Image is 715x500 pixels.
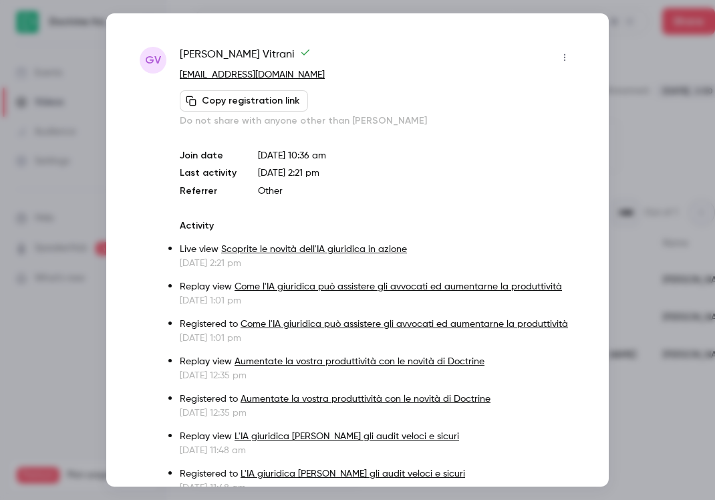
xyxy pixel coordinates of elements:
p: Referrer [180,184,237,198]
p: Other [258,184,575,198]
p: Replay view [180,280,575,294]
a: L'IA giuridica [PERSON_NAME] gli audit veloci e sicuri [235,432,459,441]
p: [DATE] 10:36 am [258,149,575,162]
p: [DATE] 12:35 pm [180,406,575,420]
p: Registered to [180,318,575,332]
p: Live view [180,243,575,257]
p: Replay view [180,430,575,444]
p: Activity [180,219,575,233]
p: [DATE] 12:35 pm [180,369,575,382]
a: Come l'IA giuridica può assistere gli avvocati ed aumentarne la produttività [241,320,568,329]
p: [DATE] 11:48 am [180,481,575,495]
a: Come l'IA giuridica può assistere gli avvocati ed aumentarne la produttività [235,282,562,291]
p: Registered to [180,392,575,406]
p: [DATE] 1:01 pm [180,294,575,307]
span: [PERSON_NAME] Vitrani [180,47,311,68]
p: Join date [180,149,237,162]
a: [EMAIL_ADDRESS][DOMAIN_NAME] [180,70,325,80]
p: Registered to [180,467,575,481]
a: Aumentate la vostra produttività con le novità di Doctrine [235,357,484,366]
span: GV [145,52,161,68]
p: [DATE] 11:48 am [180,444,575,457]
button: Copy registration link [180,90,308,112]
p: [DATE] 2:21 pm [180,257,575,270]
p: [DATE] 1:01 pm [180,332,575,345]
a: Scoprite le novità dell'IA giuridica in azione [221,245,407,254]
a: L'IA giuridica [PERSON_NAME] gli audit veloci e sicuri [241,469,465,479]
p: Replay view [180,355,575,369]
p: Last activity [180,166,237,180]
span: [DATE] 2:21 pm [258,168,319,178]
p: Do not share with anyone other than [PERSON_NAME] [180,114,575,128]
a: Aumentate la vostra produttività con le novità di Doctrine [241,394,490,404]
